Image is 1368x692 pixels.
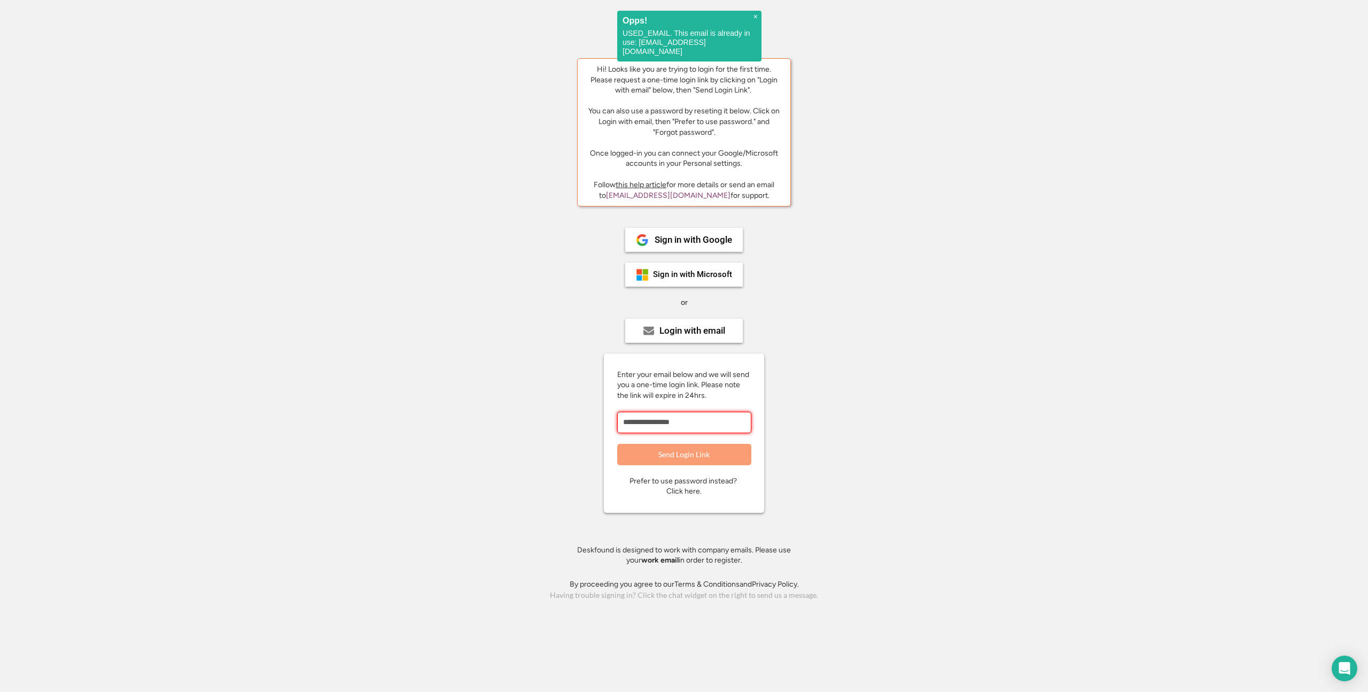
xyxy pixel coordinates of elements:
span: × [753,12,758,21]
div: Sign in with Microsoft [653,271,732,279]
a: Privacy Policy. [752,580,799,589]
div: Sign in with Google [655,235,732,244]
div: or [681,297,688,308]
div: Deskfound is designed to work with company emails. Please use your in order to register. [564,545,804,566]
p: USED_EMAIL. This email is already in use: [EMAIL_ADDRESS][DOMAIN_NAME] [623,29,756,56]
a: Terms & Conditions [674,580,740,589]
div: Open Intercom Messenger [1332,656,1357,681]
div: Login with email [659,326,725,335]
img: ms-symbollockup_mssymbol_19.png [636,268,649,281]
div: Prefer to use password instead? Click here. [629,476,739,497]
h2: Opps! [623,16,756,25]
div: Enter your email below and we will send you a one-time login link. Please note the link will expi... [617,370,751,401]
button: Send Login Link [617,444,751,465]
img: 1024px-Google__G__Logo.svg.png [636,234,649,247]
a: [EMAIL_ADDRESS][DOMAIN_NAME] [606,191,730,200]
div: Hi! Looks like you are trying to login for the first time. Please request a one-time login link b... [586,64,782,169]
strong: work email [641,556,679,565]
a: this help article [616,180,666,189]
div: Follow for more details or send an email to for support. [586,180,782,201]
div: By proceeding you agree to our and [570,579,799,590]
